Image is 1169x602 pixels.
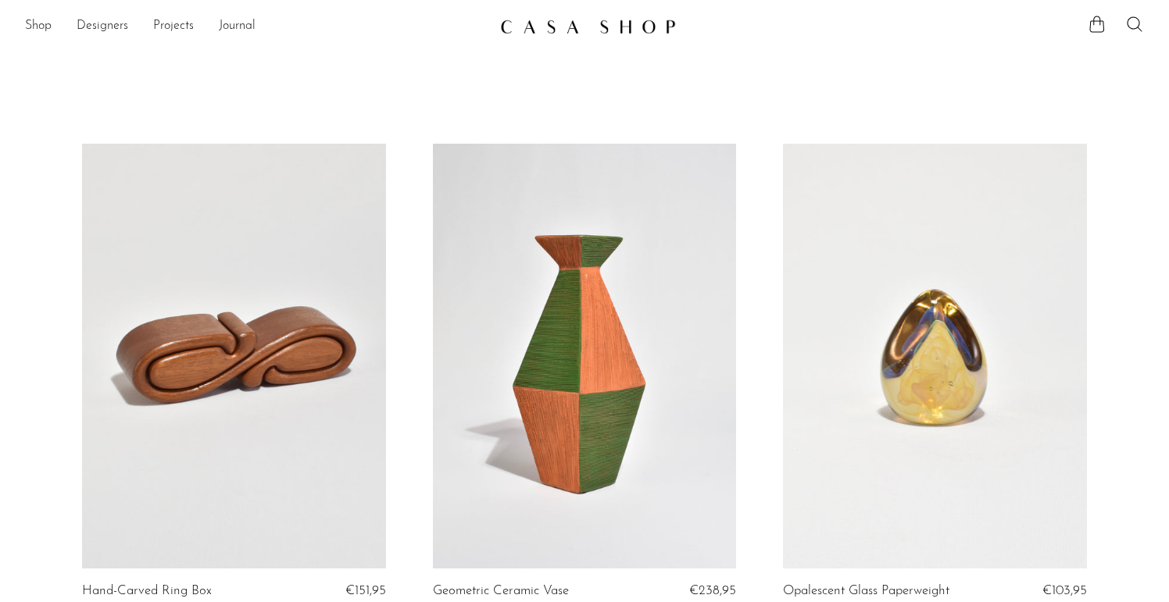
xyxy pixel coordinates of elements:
[219,16,256,37] a: Journal
[82,584,212,598] a: Hand-Carved Ring Box
[345,584,386,597] span: €151,95
[77,16,128,37] a: Designers
[25,16,52,37] a: Shop
[153,16,194,37] a: Projects
[25,13,488,40] nav: Desktop navigation
[25,13,488,40] ul: NEW HEADER MENU
[783,584,949,598] a: Opalescent Glass Paperweight
[1042,584,1087,597] span: €103,95
[689,584,736,597] span: €238,95
[433,584,569,598] a: Geometric Ceramic Vase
